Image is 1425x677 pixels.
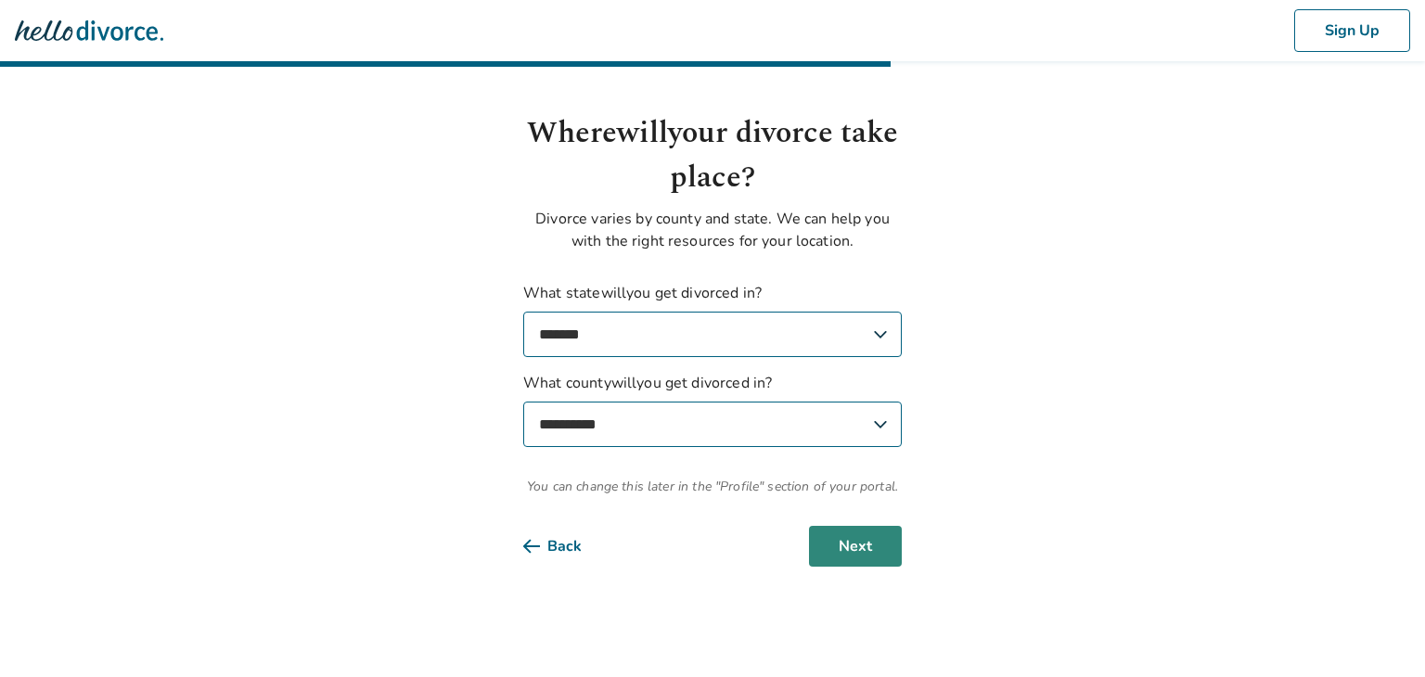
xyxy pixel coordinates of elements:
button: Next [809,526,902,567]
select: What countywillyou get divorced in? [523,402,902,447]
span: You can change this later in the "Profile" section of your portal. [523,477,902,496]
select: What statewillyou get divorced in? [523,312,902,357]
button: Sign Up [1294,9,1410,52]
label: What state will you get divorced in? [523,282,902,357]
h1: Where will your divorce take place? [523,111,902,200]
img: Hello Divorce Logo [15,12,163,49]
iframe: Chat Widget [1332,588,1425,677]
label: What county will you get divorced in? [523,372,902,447]
p: Divorce varies by county and state. We can help you with the right resources for your location. [523,208,902,252]
button: Back [523,526,611,567]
